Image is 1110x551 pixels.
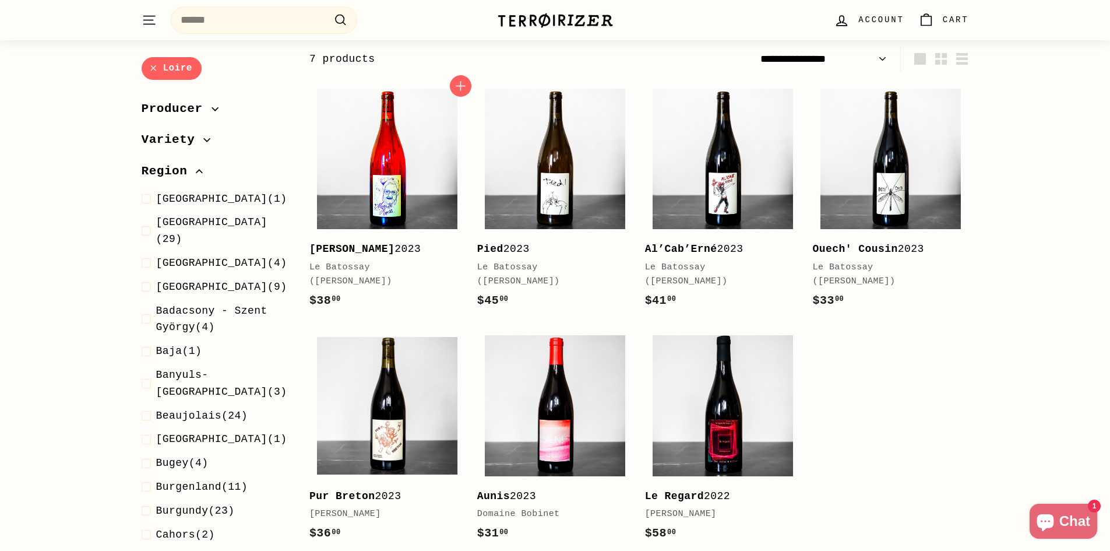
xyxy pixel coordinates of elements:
span: (2) [156,526,215,543]
div: 2023 [309,488,454,505]
span: Bugey [156,457,189,469]
div: 2023 [309,241,454,258]
div: Le Batossay ([PERSON_NAME]) [309,261,454,289]
span: Cart [943,13,969,26]
b: Al’Cab’Erné [645,243,717,255]
span: [GEOGRAPHIC_DATA] [156,281,267,293]
a: Cart [911,3,976,37]
span: Producer [142,99,212,119]
span: (23) [156,503,235,520]
div: Le Batossay ([PERSON_NAME]) [477,261,622,289]
span: $58 [645,527,676,540]
span: $33 [813,294,844,307]
span: Region [142,162,196,181]
span: Banyuls-[GEOGRAPHIC_DATA] [156,369,267,398]
div: [PERSON_NAME] [309,507,454,521]
sup: 00 [332,528,340,536]
sup: 00 [835,295,844,303]
span: [GEOGRAPHIC_DATA] [156,257,267,269]
span: Variety [142,130,204,150]
div: 2023 [813,241,957,258]
span: (29) [156,214,291,248]
b: Pied [477,243,503,255]
span: Burgenland [156,481,222,493]
span: $31 [477,527,509,540]
b: [PERSON_NAME] [309,243,394,255]
a: Al’Cab’Erné2023Le Batossay ([PERSON_NAME]) [645,81,801,322]
span: (11) [156,479,248,496]
b: Aunis [477,490,510,502]
sup: 00 [667,295,676,303]
span: Badacsony - Szent György [156,304,267,333]
a: Pied2023Le Batossay ([PERSON_NAME]) [477,81,633,322]
b: Ouech' Cousin [813,243,898,255]
span: [GEOGRAPHIC_DATA] [156,193,267,205]
a: Account [827,3,911,37]
b: Pur Breton [309,490,375,502]
sup: 00 [499,528,508,536]
span: (1) [156,431,287,448]
div: 2022 [645,488,790,505]
span: $41 [645,294,676,307]
a: [PERSON_NAME]2023Le Batossay ([PERSON_NAME]) [309,81,466,322]
span: Burgundy [156,505,209,517]
span: Account [858,13,904,26]
span: (1) [156,343,202,360]
span: [GEOGRAPHIC_DATA] [156,216,267,228]
div: 2023 [645,241,790,258]
button: Variety [142,127,291,159]
div: Le Batossay ([PERSON_NAME]) [813,261,957,289]
span: (9) [156,279,287,296]
div: 7 products [309,51,639,68]
span: $38 [309,294,341,307]
sup: 00 [667,528,676,536]
span: (4) [156,455,209,472]
button: Producer [142,96,291,128]
span: (4) [156,302,291,336]
span: (1) [156,191,287,208]
b: Le Regard [645,490,704,502]
div: Le Batossay ([PERSON_NAME]) [645,261,790,289]
span: Baja [156,345,182,357]
span: Beaujolais [156,409,222,421]
a: Ouech' Cousin2023Le Batossay ([PERSON_NAME]) [813,81,969,322]
a: Loire [142,57,202,80]
span: (4) [156,255,287,272]
div: 2023 [477,488,622,505]
span: (24) [156,407,248,424]
button: Region [142,159,291,190]
span: $45 [477,294,509,307]
span: $36 [309,527,341,540]
sup: 00 [499,295,508,303]
div: [PERSON_NAME] [645,507,790,521]
div: Domaine Bobinet [477,507,622,521]
div: 2023 [477,241,622,258]
span: Cahors [156,528,196,540]
sup: 00 [332,295,340,303]
span: (3) [156,367,291,401]
inbox-online-store-chat: Shopify online store chat [1026,504,1101,542]
span: [GEOGRAPHIC_DATA] [156,433,267,445]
